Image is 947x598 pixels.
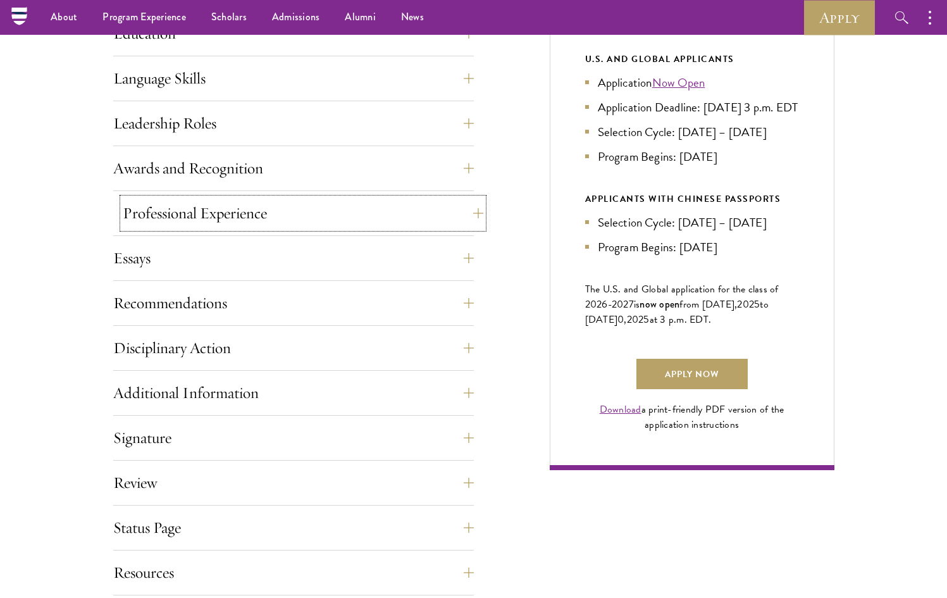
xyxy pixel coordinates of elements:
span: 5 [643,312,649,327]
a: Apply Now [636,359,748,389]
span: 202 [627,312,644,327]
button: Status Page [113,513,474,543]
button: Professional Experience [123,198,483,228]
button: Resources [113,558,474,588]
div: APPLICANTS WITH CHINESE PASSPORTS [585,191,799,207]
li: Program Begins: [DATE] [585,147,799,166]
a: Now Open [652,73,705,92]
span: is [634,297,640,312]
li: Program Begins: [DATE] [585,238,799,256]
button: Essays [113,243,474,273]
button: Awards and Recognition [113,153,474,184]
li: Application [585,73,799,92]
span: 0 [617,312,624,327]
button: Language Skills [113,63,474,94]
span: The U.S. and Global application for the class of 202 [585,282,779,312]
span: 6 [602,297,607,312]
span: now open [640,297,679,311]
li: Selection Cycle: [DATE] – [DATE] [585,213,799,232]
button: Signature [113,423,474,453]
span: , [624,312,626,327]
span: from [DATE], [679,297,737,312]
span: 202 [737,297,754,312]
button: Leadership Roles [113,108,474,139]
a: Download [600,402,641,417]
button: Disciplinary Action [113,333,474,363]
li: Selection Cycle: [DATE] – [DATE] [585,123,799,141]
span: at 3 p.m. EDT. [650,312,712,327]
span: -202 [608,297,629,312]
button: Recommendations [113,288,474,318]
span: to [DATE] [585,297,769,327]
li: Application Deadline: [DATE] 3 p.m. EDT [585,98,799,116]
button: Additional Information [113,378,474,408]
div: U.S. and Global Applicants [585,51,799,67]
button: Review [113,468,474,498]
span: 5 [754,297,760,312]
div: a print-friendly PDF version of the application instructions [585,402,799,432]
span: 7 [629,297,634,312]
